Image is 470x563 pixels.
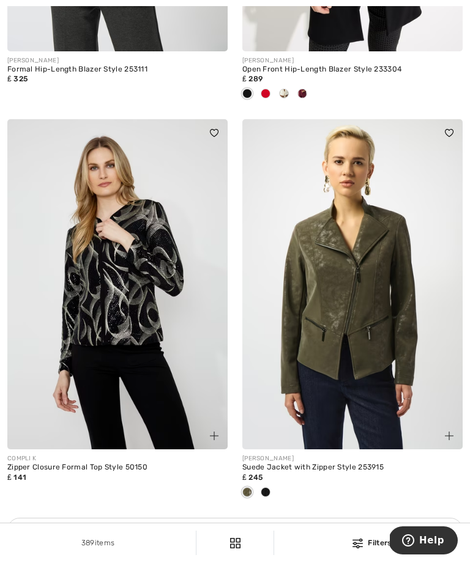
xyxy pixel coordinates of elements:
img: plus_v2.svg [210,432,218,440]
div: Merlot [293,84,311,105]
img: heart_black_full.svg [210,129,218,136]
div: [PERSON_NAME] [7,56,228,65]
iframe: Opens a widget where you can find more information [390,526,458,557]
span: ₤ 325 [7,75,28,83]
div: Black [238,84,256,105]
div: Zipper Closure Formal Top Style 50150 [7,463,228,472]
span: ₤ 289 [242,75,263,83]
div: Filters [282,537,463,548]
img: Suede Jacket with Zipper Style 253915. Avocado [242,119,463,449]
div: Lipstick Red 173 [256,84,275,105]
img: Filters [352,539,363,548]
img: Filters [230,538,241,548]
div: COMPLI K [7,454,228,463]
div: [PERSON_NAME] [242,56,463,65]
span: ₤ 141 [7,473,26,482]
span: 389 [81,539,95,547]
img: Zipper Closure Formal Top Style 50150. As sample [7,119,228,449]
div: [PERSON_NAME] [242,454,463,463]
img: heart_black_full.svg [445,129,453,136]
div: Winter White [275,84,293,105]
span: ₤ 245 [242,473,263,482]
div: Black [256,483,275,503]
div: Open Front Hip-Length Blazer Style 233304 [242,65,463,74]
div: Formal Hip-Length Blazer Style 253111 [7,65,228,74]
div: Suede Jacket with Zipper Style 253915 [242,463,463,472]
img: plus_v2.svg [445,432,453,440]
div: Avocado [238,483,256,503]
